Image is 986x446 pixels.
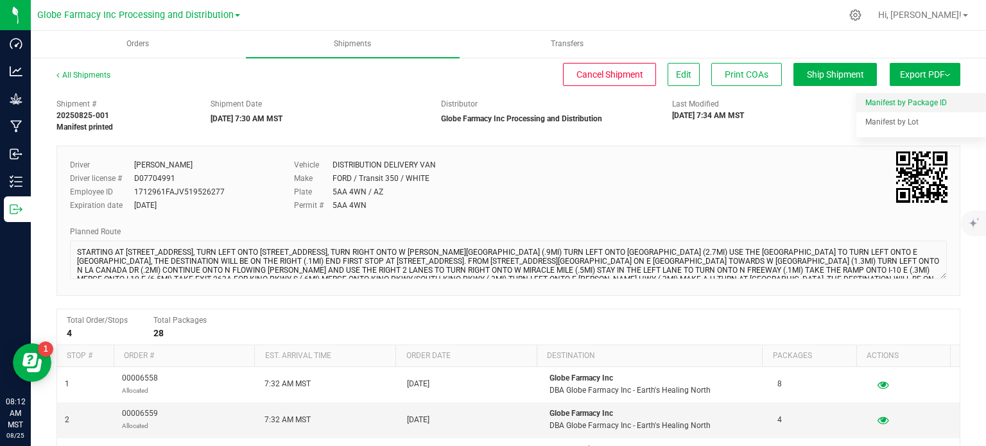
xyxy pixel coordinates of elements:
span: 2 [65,414,69,426]
div: D07704991 [134,173,175,184]
th: Order date [395,345,537,367]
a: Shipments [246,31,460,58]
inline-svg: Inventory [10,175,22,188]
label: Expiration date [70,200,134,211]
strong: [DATE] 7:30 AM MST [211,114,282,123]
span: [DATE] [407,414,429,426]
span: Transfers [533,39,601,49]
div: [DATE] [134,200,157,211]
label: Shipment Date [211,98,262,110]
label: Distributor [441,98,478,110]
label: Employee ID [70,186,134,198]
th: Destination [537,345,762,367]
inline-svg: Outbound [10,203,22,216]
strong: 28 [153,328,164,338]
p: 08/25 [6,431,25,440]
span: Shipment # [56,98,191,110]
div: DISTRIBUTION DELIVERY VAN [333,159,436,171]
iframe: Resource center [13,343,51,382]
div: 1712961FAJV519526277 [134,186,225,198]
label: Plate [294,186,333,198]
div: [PERSON_NAME] [134,159,193,171]
span: Shipments [316,39,388,49]
div: Manage settings [847,9,863,21]
div: 5AA 4WN / AZ [333,186,383,198]
span: [DATE] [407,378,429,390]
label: Make [294,173,333,184]
button: Export PDF [890,63,960,86]
qrcode: 20250825-001 [896,151,947,203]
label: Last Modified [672,98,719,110]
img: Scan me! [896,151,947,203]
strong: Globe Farmacy Inc Processing and Distribution [441,114,602,123]
div: FORD / Transit 350 / WHITE [333,173,429,184]
inline-svg: Grow [10,92,22,105]
p: Allocated [122,384,158,397]
th: Actions [856,345,950,367]
inline-svg: Analytics [10,65,22,78]
span: Manifest by Package ID [865,98,947,107]
th: Order # [114,345,255,367]
button: Print COAs [711,63,782,86]
span: 8 [777,378,782,390]
span: 00006558 [122,372,158,397]
a: Orders [31,31,245,58]
span: 1 [65,378,69,390]
button: Ship Shipment [793,63,877,86]
a: All Shipments [56,71,110,80]
p: DBA Globe Farmacy Inc - Earth's Healing North [549,420,762,432]
strong: 20250825-001 [56,111,109,120]
iframe: Resource center unread badge [38,341,53,357]
p: DBA Globe Farmacy Inc - Earth's Healing North [549,384,762,397]
label: Vehicle [294,159,333,171]
span: Total Order/Stops [67,316,128,325]
span: Planned Route [70,227,121,236]
label: Permit # [294,200,333,211]
span: 4 [777,414,782,426]
inline-svg: Inbound [10,148,22,160]
span: 7:32 AM MST [264,414,311,426]
button: Edit [668,63,700,86]
span: Ship Shipment [807,69,864,80]
p: Globe Farmacy Inc [549,372,762,384]
strong: 4 [67,328,72,338]
span: 00006559 [122,407,158,432]
label: Driver license # [70,173,134,184]
th: Stop # [57,345,114,367]
span: Edit [676,69,691,80]
inline-svg: Manufacturing [10,120,22,133]
p: Globe Farmacy Inc [549,407,762,420]
inline-svg: Dashboard [10,37,22,50]
span: Print COAs [725,69,768,80]
span: Cancel Shipment [576,69,643,80]
span: Globe Farmacy Inc Processing and Distribution [37,10,234,21]
strong: [DATE] 7:34 AM MST [672,111,744,120]
span: Total Packages [153,316,207,325]
span: Manifest by Lot [865,117,919,126]
label: Driver [70,159,134,171]
p: 08:12 AM MST [6,396,25,431]
p: Allocated [122,420,158,432]
span: Orders [109,39,166,49]
th: Est. arrival time [254,345,395,367]
span: 7:32 AM MST [264,378,311,390]
span: Hi, [PERSON_NAME]! [878,10,962,20]
button: Cancel Shipment [563,63,656,86]
a: Transfers [461,31,675,58]
div: 5AA 4WN [333,200,367,211]
th: Packages [762,345,856,367]
strong: Manifest printed [56,123,113,132]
